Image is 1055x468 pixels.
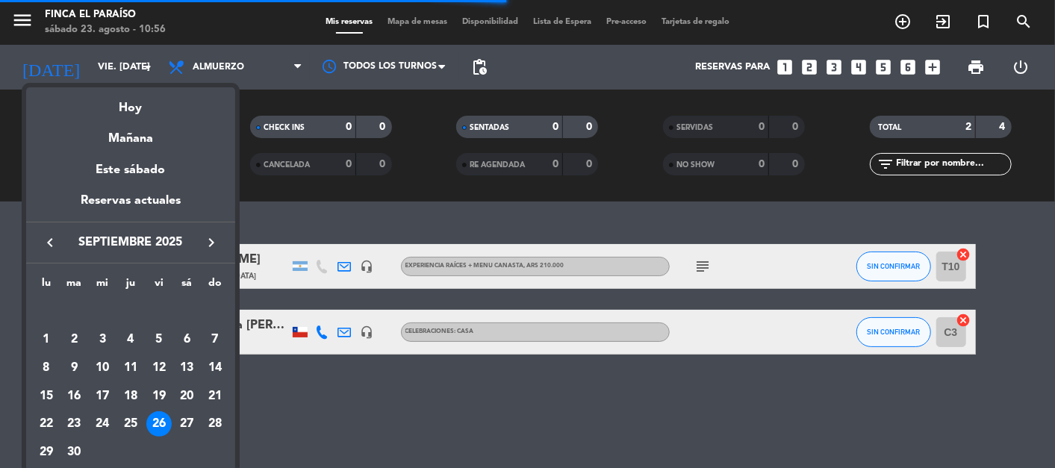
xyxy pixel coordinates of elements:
div: 16 [62,384,87,409]
div: 13 [174,355,199,381]
div: 22 [34,411,59,437]
div: Reservas actuales [26,191,235,222]
th: miércoles [88,275,116,298]
td: 29 de septiembre de 2025 [32,438,60,467]
div: 25 [118,411,143,437]
td: 6 de septiembre de 2025 [172,325,201,354]
div: 4 [118,327,143,352]
td: 8 de septiembre de 2025 [32,354,60,382]
div: 24 [90,411,115,437]
div: 23 [62,411,87,437]
td: 10 de septiembre de 2025 [88,354,116,382]
th: lunes [32,275,60,298]
div: 20 [174,384,199,409]
td: 24 de septiembre de 2025 [88,411,116,439]
td: 1 de septiembre de 2025 [32,325,60,354]
td: 13 de septiembre de 2025 [172,354,201,382]
th: jueves [116,275,145,298]
div: 28 [202,411,228,437]
i: keyboard_arrow_right [202,234,220,252]
div: 11 [118,355,143,381]
td: SEP. [32,298,229,326]
td: 19 de septiembre de 2025 [145,382,173,411]
div: 29 [34,440,59,465]
td: 26 de septiembre de 2025 [145,411,173,439]
td: 18 de septiembre de 2025 [116,382,145,411]
div: 7 [202,327,228,352]
div: 19 [146,384,172,409]
td: 30 de septiembre de 2025 [60,438,89,467]
td: 2 de septiembre de 2025 [60,325,89,354]
td: 15 de septiembre de 2025 [32,382,60,411]
td: 17 de septiembre de 2025 [88,382,116,411]
td: 3 de septiembre de 2025 [88,325,116,354]
th: sábado [172,275,201,298]
td: 28 de septiembre de 2025 [201,411,229,439]
div: 21 [202,384,228,409]
td: 7 de septiembre de 2025 [201,325,229,354]
div: 1 [34,327,59,352]
th: martes [60,275,89,298]
div: Este sábado [26,149,235,191]
td: 4 de septiembre de 2025 [116,325,145,354]
td: 14 de septiembre de 2025 [201,354,229,382]
button: keyboard_arrow_right [198,233,225,252]
div: 27 [174,411,199,437]
div: 10 [90,355,115,381]
div: 14 [202,355,228,381]
td: 16 de septiembre de 2025 [60,382,89,411]
td: 11 de septiembre de 2025 [116,354,145,382]
div: Mañana [26,118,235,149]
td: 9 de septiembre de 2025 [60,354,89,382]
div: 9 [62,355,87,381]
td: 20 de septiembre de 2025 [172,382,201,411]
td: 21 de septiembre de 2025 [201,382,229,411]
button: keyboard_arrow_left [37,233,63,252]
td: 27 de septiembre de 2025 [172,411,201,439]
div: 26 [146,411,172,437]
td: 23 de septiembre de 2025 [60,411,89,439]
td: 5 de septiembre de 2025 [145,325,173,354]
span: septiembre 2025 [63,233,198,252]
div: 2 [62,327,87,352]
i: keyboard_arrow_left [41,234,59,252]
div: 12 [146,355,172,381]
td: 22 de septiembre de 2025 [32,411,60,439]
td: 25 de septiembre de 2025 [116,411,145,439]
div: 17 [90,384,115,409]
div: 15 [34,384,59,409]
div: 6 [174,327,199,352]
div: Hoy [26,87,235,118]
div: 30 [62,440,87,465]
div: 3 [90,327,115,352]
div: 8 [34,355,59,381]
th: domingo [201,275,229,298]
div: 18 [118,384,143,409]
div: 5 [146,327,172,352]
td: 12 de septiembre de 2025 [145,354,173,382]
th: viernes [145,275,173,298]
